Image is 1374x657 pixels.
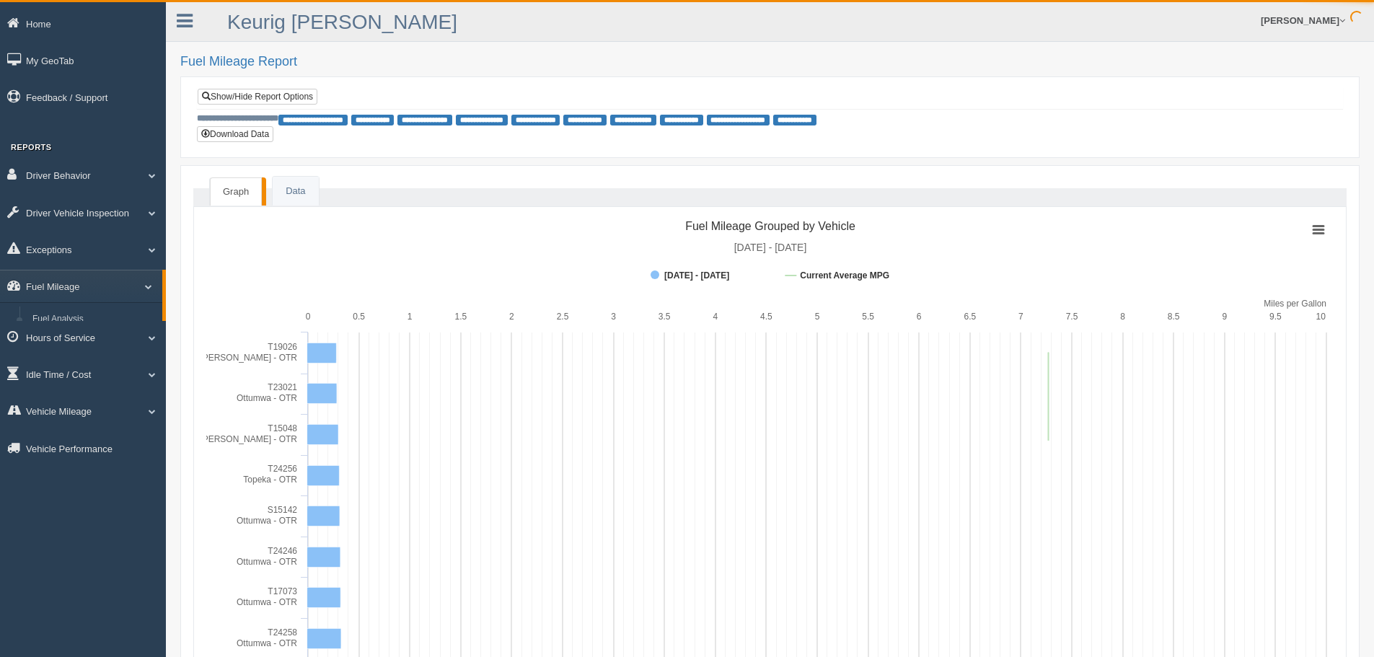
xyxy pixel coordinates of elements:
text: 3 [611,312,616,322]
text: 5.5 [862,312,874,322]
tspan: Topeka - OTR [243,475,297,485]
tspan: Ottumwa - OTR [237,638,297,648]
tspan: Ottumwa - OTR [237,557,297,567]
tspan: T15048 [268,423,297,433]
text: 0 [306,312,311,322]
a: Show/Hide Report Options [198,89,317,105]
tspan: T23021 [268,382,297,392]
text: 8.5 [1168,312,1180,322]
text: 5 [815,312,820,322]
tspan: Ottumwa - OTR [237,597,297,607]
tspan: Miles per Gallon [1264,299,1326,309]
text: 9.5 [1269,312,1282,322]
text: 3.5 [659,312,671,322]
tspan: T19026 [268,342,297,352]
a: Fuel Analysis [26,307,162,332]
tspan: T24246 [268,546,297,556]
a: Keurig [PERSON_NAME] [227,11,457,33]
text: 9 [1222,312,1227,322]
text: 2 [509,312,514,322]
tspan: T24258 [268,627,297,638]
text: 1.5 [454,312,467,322]
tspan: South St [PERSON_NAME] - OTR [164,353,297,363]
button: Download Data [197,126,273,142]
tspan: South St [PERSON_NAME] - OTR [164,434,297,444]
tspan: Ottumwa - OTR [237,393,297,403]
tspan: [DATE] - [DATE] [664,270,729,281]
text: 7 [1018,312,1023,322]
text: 4.5 [760,312,772,322]
text: 4 [713,312,718,322]
text: 2.5 [557,312,569,322]
text: 1 [408,312,413,322]
a: Data [273,177,318,206]
text: 7.5 [1066,312,1078,322]
tspan: T24256 [268,464,297,474]
text: 6 [917,312,922,322]
tspan: Ottumwa - OTR [237,516,297,526]
text: 10 [1316,312,1326,322]
tspan: S15142 [268,505,298,515]
tspan: [DATE] - [DATE] [734,242,807,253]
a: Graph [210,177,262,206]
tspan: Current Average MPG [800,270,889,281]
text: 0.5 [353,312,365,322]
tspan: T17073 [268,586,297,596]
tspan: Fuel Mileage Grouped by Vehicle [685,220,855,232]
text: 6.5 [964,312,976,322]
text: 8 [1120,312,1125,322]
h2: Fuel Mileage Report [180,55,1360,69]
